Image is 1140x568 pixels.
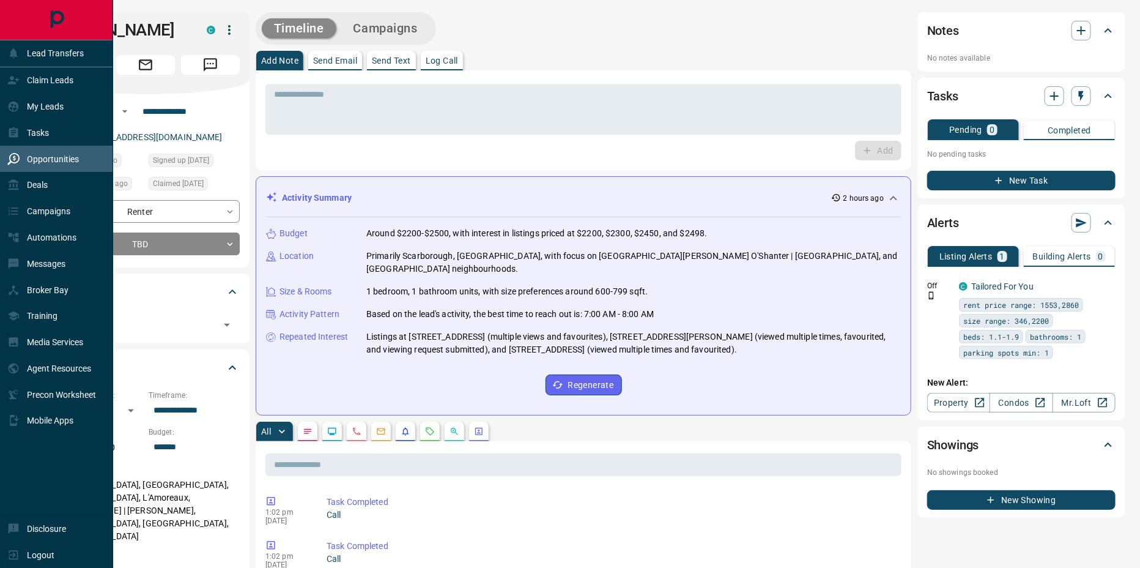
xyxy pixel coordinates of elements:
p: Size & Rooms [279,285,332,298]
svg: Notes [303,427,313,436]
p: No showings booked [927,467,1116,478]
button: Open [218,316,235,334]
p: Activity Pattern [279,308,339,321]
p: Around $2200-$2500, with interest in listings priced at $2200, $2300, $2450, and $2498. [366,227,707,240]
div: Fri Oct 03 2025 [149,154,240,171]
h1: [PERSON_NAME] [51,20,188,40]
svg: Opportunities [450,427,459,436]
div: Criteria [51,353,240,383]
svg: Lead Browsing Activity [327,427,337,436]
p: 0 [1098,252,1103,261]
p: Task Completed [327,496,897,509]
button: New Showing [927,490,1116,510]
p: Off [927,280,952,291]
p: Areas Searched: [51,464,240,475]
p: Call [327,509,897,521]
p: Listings at [STREET_ADDRESS] (multiple views and favourites), [STREET_ADDRESS][PERSON_NAME] (view... [366,331,901,356]
span: Message [181,55,240,75]
div: Notes [927,16,1116,45]
svg: Push Notification Only [927,291,936,300]
svg: Agent Actions [474,427,484,436]
span: size range: 346,2200 [963,315,1049,327]
div: condos.ca [959,282,968,291]
p: Call [327,553,897,566]
div: Tasks [927,81,1116,111]
button: Timeline [262,18,336,39]
p: Log Call [426,56,458,65]
p: No pending tasks [927,145,1116,163]
p: Task Completed [327,540,897,553]
p: Add Note [261,56,298,65]
p: 1 [1000,252,1005,261]
button: Open [117,104,132,119]
a: Condos [990,393,1053,413]
div: Renter [51,200,240,223]
div: Tags [51,277,240,307]
a: Tailored For You [971,282,1034,291]
p: All [261,427,271,436]
p: 1:02 pm [265,552,308,561]
p: Listing Alerts [939,252,993,261]
span: bathrooms: 1 [1030,331,1081,343]
div: Showings [927,430,1116,460]
p: 2 hours ago [843,193,884,204]
svg: Calls [352,427,361,436]
p: 1:02 pm [265,508,308,517]
span: Email [116,55,175,75]
p: Repeated Interest [279,331,348,343]
p: [GEOGRAPHIC_DATA], [GEOGRAPHIC_DATA], [GEOGRAPHIC_DATA], L'Amoreaux, [PERSON_NAME] | [PERSON_NAME... [51,475,240,547]
span: parking spots min: 1 [963,346,1049,359]
h2: Alerts [927,213,959,233]
span: beds: 1.1-1.9 [963,331,1019,343]
p: Based on the lead's activity, the best time to reach out is: 7:00 AM - 8:00 AM [366,308,654,321]
p: Send Email [313,56,357,65]
button: New Task [927,171,1116,190]
svg: Listing Alerts [401,427,410,436]
p: Pending [949,125,982,134]
div: Alerts [927,208,1116,237]
p: Budget [279,227,308,240]
h2: Showings [927,435,979,455]
p: Location [279,250,314,263]
svg: Emails [376,427,386,436]
p: Completed [1048,126,1091,135]
p: Timeframe: [149,390,240,401]
a: Property [927,393,990,413]
p: 0 [990,125,994,134]
a: Mr.Loft [1053,393,1116,413]
div: Sat Oct 04 2025 [149,177,240,194]
p: Building Alerts [1033,252,1091,261]
a: [EMAIL_ADDRESS][DOMAIN_NAME] [84,132,223,142]
p: [DATE] [265,517,308,525]
span: Signed up [DATE] [153,154,209,166]
button: Campaigns [341,18,430,39]
p: Budget: [149,427,240,438]
svg: Requests [425,427,435,436]
h2: Notes [927,21,959,40]
p: Primarily Scarborough, [GEOGRAPHIC_DATA], with focus on [GEOGRAPHIC_DATA][PERSON_NAME] O'Shanter ... [366,250,901,275]
span: rent price range: 1553,2860 [963,299,1079,311]
button: Regenerate [546,375,622,395]
p: Motivation: [51,553,240,564]
div: condos.ca [207,26,215,34]
p: 1 bedroom, 1 bathroom units, with size preferences around 600-799 sqft. [366,285,648,298]
div: Activity Summary2 hours ago [266,187,901,209]
p: Send Text [372,56,411,65]
p: New Alert: [927,376,1116,389]
p: No notes available [927,53,1116,64]
h2: Tasks [927,86,958,106]
div: TBD [51,233,240,255]
span: Claimed [DATE] [153,177,204,190]
p: Activity Summary [282,192,352,204]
